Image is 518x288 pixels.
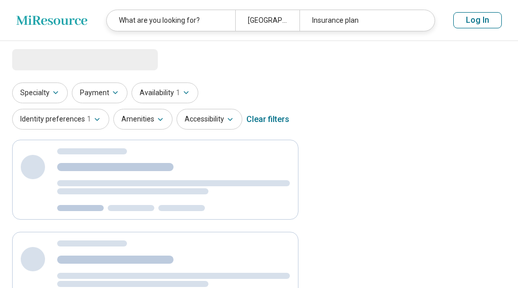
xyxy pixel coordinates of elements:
span: 1 [176,88,180,98]
button: Availability1 [132,83,198,103]
button: Specialty [12,83,68,103]
div: Clear filters [246,107,289,132]
span: Loading... [12,49,97,69]
div: Insurance plan [299,10,428,31]
button: Log In [453,12,502,28]
button: Accessibility [177,109,242,130]
button: Payment [72,83,127,103]
div: [GEOGRAPHIC_DATA], [GEOGRAPHIC_DATA] [235,10,299,31]
span: 1 [87,114,91,125]
button: Identity preferences1 [12,109,109,130]
div: What are you looking for? [107,10,235,31]
button: Amenities [113,109,172,130]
